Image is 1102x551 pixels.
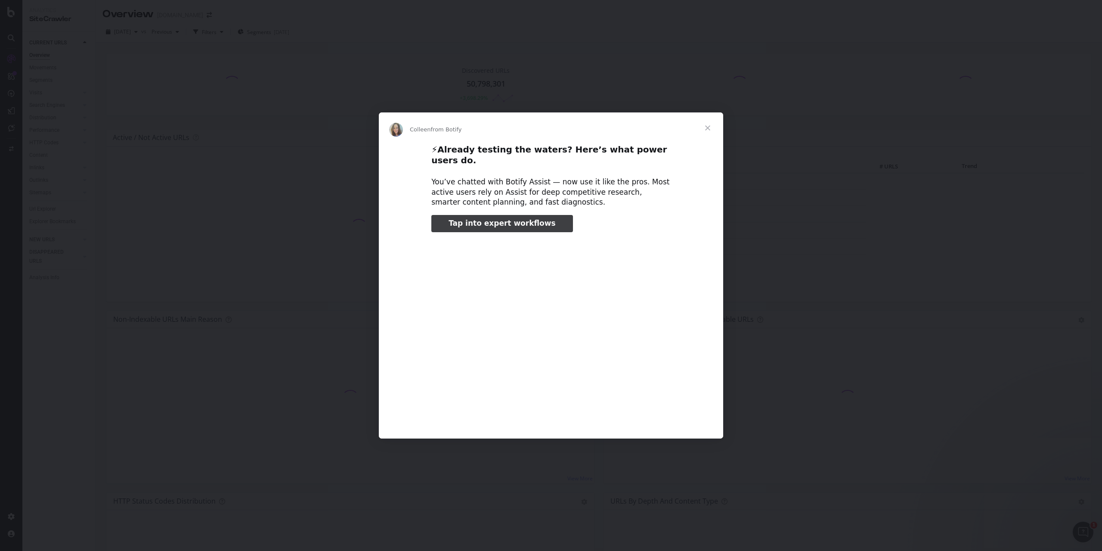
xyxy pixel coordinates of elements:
[410,126,431,133] span: Colleen
[449,219,555,227] span: Tap into expert workflows
[389,123,403,137] img: Profile image for Colleen
[692,112,723,143] span: Close
[431,215,573,232] a: Tap into expert workflows
[431,144,667,165] b: Already testing the waters? Here’s what power users do.
[371,240,731,419] video: Play video
[431,126,462,133] span: from Botify
[431,177,671,208] div: You’ve chatted with Botify Assist — now use it like the pros. Most active users rely on Assist fo...
[431,144,671,171] h2: ⚡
